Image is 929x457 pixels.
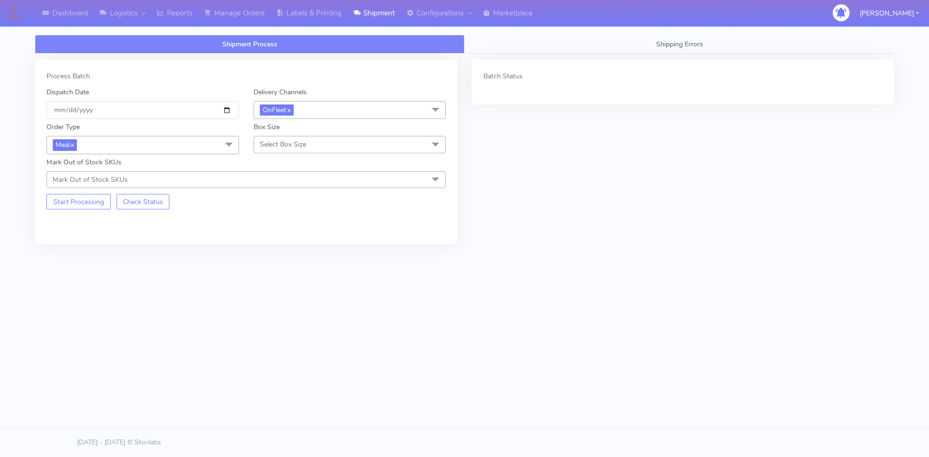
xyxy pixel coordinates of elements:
[46,157,121,167] label: Mark Out of Stock SKUs
[656,40,703,49] span: Shipping Errors
[483,71,883,81] div: Batch Status
[46,122,80,132] label: Order Type
[117,194,170,209] button: Check Status
[260,140,306,149] span: Select Box Size
[35,35,894,54] ul: Tabs
[254,122,280,132] label: Box Size
[46,87,89,97] label: Dispatch Date
[46,194,111,209] button: Start Processing
[222,40,277,49] span: Shipment Process
[286,104,291,115] a: x
[53,175,128,184] span: Mark Out of Stock SKUs
[70,139,74,149] a: x
[46,71,446,81] div: Process Batch
[260,104,294,116] span: OnFleet
[254,87,307,97] label: Delivery Channels
[853,3,926,23] button: [PERSON_NAME]
[53,139,77,150] span: Meal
